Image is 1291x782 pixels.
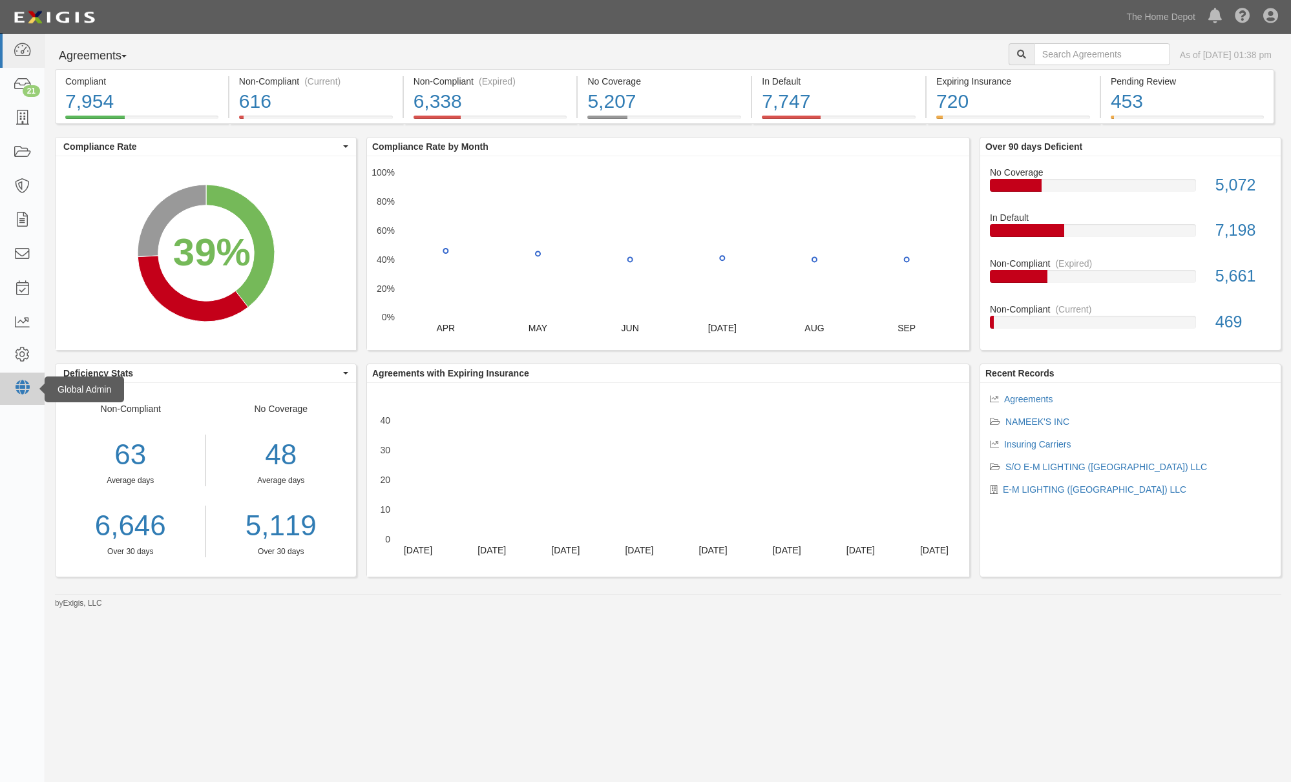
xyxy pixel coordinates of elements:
text: 60% [377,225,395,236]
a: No Coverage5,207 [578,116,751,126]
div: No Coverage [587,75,741,88]
text: 100% [372,167,395,178]
div: Pending Review [1111,75,1264,88]
text: 0% [382,312,395,322]
text: 80% [377,196,395,207]
text: [DATE] [404,545,432,555]
div: Over 30 days [56,546,205,557]
text: [DATE] [708,323,737,333]
span: Compliance Rate [63,140,340,153]
a: Insuring Carriers [1004,439,1071,449]
a: Expiring Insurance720 [927,116,1100,126]
div: In Default [762,75,916,88]
div: (Expired) [479,75,516,88]
text: [DATE] [699,545,728,555]
a: Pending Review453 [1101,116,1274,126]
div: 469 [1206,311,1281,334]
div: 6,646 [56,506,205,546]
div: 63 [56,435,205,475]
b: Recent Records [985,368,1055,378]
text: [DATE] [625,545,653,555]
text: JUN [622,323,639,333]
text: 0 [385,534,390,544]
div: 48 [216,435,347,475]
text: MAY [529,323,548,333]
a: Non-Compliant(Current)469 [990,303,1271,339]
div: 6,338 [414,88,567,116]
a: No Coverage5,072 [990,166,1271,212]
div: (Expired) [1055,257,1092,270]
text: 20 [380,475,390,485]
a: The Home Depot [1120,4,1202,30]
text: AUG [804,323,824,333]
div: 7,198 [1206,219,1281,242]
a: NAMEEK'S INC [1005,417,1069,427]
text: 40 [380,415,390,426]
a: In Default7,198 [990,211,1271,257]
div: (Current) [1055,303,1091,316]
a: 5,119 [216,506,347,546]
div: Average days [56,475,205,486]
div: 5,207 [587,88,741,116]
button: Deficiency Stats [56,364,356,382]
div: 453 [1111,88,1264,116]
button: Compliance Rate [56,138,356,156]
input: Search Agreements [1034,43,1170,65]
div: Non-Compliant [980,257,1281,270]
img: logo-5460c22ac91f19d4615b14bd174203de0afe785f0fc80cf4dbbc73dc1793850b.png [10,6,99,29]
div: Average days [216,475,347,486]
text: [DATE] [920,545,949,555]
div: 5,661 [1206,265,1281,288]
div: 616 [239,88,393,116]
span: Deficiency Stats [63,367,340,380]
b: Agreements with Expiring Insurance [372,368,529,378]
a: Non-Compliant(Expired)5,661 [990,257,1271,303]
div: Non-Compliant (Expired) [414,75,567,88]
text: 10 [380,504,390,515]
div: 21 [23,85,40,97]
small: by [55,598,102,609]
div: (Current) [304,75,341,88]
a: Agreements [1004,394,1053,404]
div: Non-Compliant (Current) [239,75,393,88]
a: Compliant7,954 [55,116,228,126]
text: 30 [380,445,390,455]
a: Non-Compliant(Current)616 [229,116,403,126]
div: Over 30 days [216,546,347,557]
div: No Coverage [980,166,1281,179]
div: Compliant [65,75,218,88]
div: In Default [980,211,1281,224]
b: Compliance Rate by Month [372,141,488,152]
button: Agreements [55,43,152,69]
div: 720 [936,88,1090,116]
a: S/O E-M LIGHTING ([GEOGRAPHIC_DATA]) LLC [1005,462,1207,472]
svg: A chart. [56,156,356,350]
text: 20% [377,283,395,293]
a: In Default7,747 [752,116,925,126]
div: Non-Compliant [980,303,1281,316]
div: Global Admin [45,376,124,402]
i: Help Center - Complianz [1235,9,1250,25]
div: No Coverage [206,402,357,557]
div: 7,954 [65,88,218,116]
text: [DATE] [551,545,580,555]
text: SEP [897,323,916,333]
text: [DATE] [773,545,801,555]
div: As of [DATE] 01:38 pm [1180,48,1272,61]
a: Non-Compliant(Expired)6,338 [404,116,577,126]
svg: A chart. [367,156,969,350]
text: APR [436,323,455,333]
div: Non-Compliant [56,402,206,557]
b: Over 90 days Deficient [985,141,1082,152]
div: Expiring Insurance [936,75,1090,88]
div: 39% [173,225,251,280]
div: 5,072 [1206,174,1281,197]
div: 7,747 [762,88,916,116]
a: E-M LIGHTING ([GEOGRAPHIC_DATA]) LLC [1003,484,1186,495]
svg: A chart. [367,383,969,577]
a: Exigis, LLC [63,599,102,608]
